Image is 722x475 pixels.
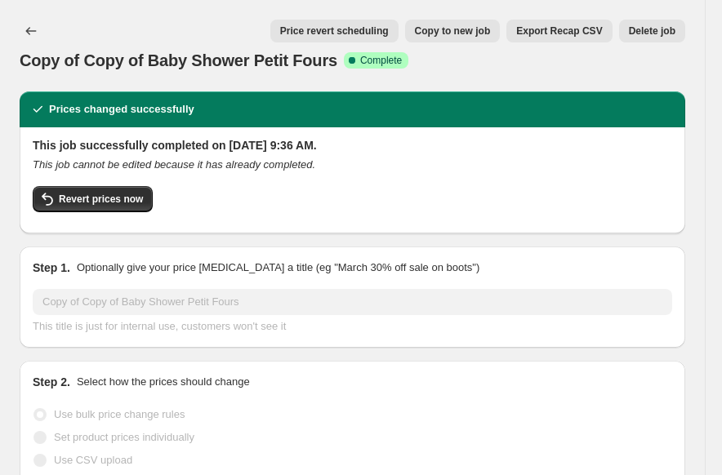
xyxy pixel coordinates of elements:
button: Price revert scheduling [270,20,399,42]
input: 30% off holiday sale [33,289,672,315]
span: Use bulk price change rules [54,408,185,420]
span: Revert prices now [59,193,143,206]
span: Export Recap CSV [516,24,602,38]
p: Select how the prices should change [77,374,250,390]
span: Copy to new job [415,24,491,38]
h2: Prices changed successfully [49,101,194,118]
i: This job cannot be edited because it has already completed. [33,158,315,171]
button: Revert prices now [33,186,153,212]
span: This title is just for internal use, customers won't see it [33,320,286,332]
span: Price revert scheduling [280,24,389,38]
p: Optionally give your price [MEDICAL_DATA] a title (eg "March 30% off sale on boots") [77,260,479,276]
span: Set product prices individually [54,431,194,443]
h2: Step 1. [33,260,70,276]
button: Export Recap CSV [506,20,612,42]
button: Copy to new job [405,20,501,42]
h2: Step 2. [33,374,70,390]
button: Price change jobs [20,20,42,42]
span: Complete [360,54,402,67]
h2: This job successfully completed on [DATE] 9:36 AM. [33,137,672,153]
button: Delete job [619,20,685,42]
span: Copy of Copy of Baby Shower Petit Fours [20,51,337,69]
span: Use CSV upload [54,454,132,466]
span: Delete job [629,24,675,38]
